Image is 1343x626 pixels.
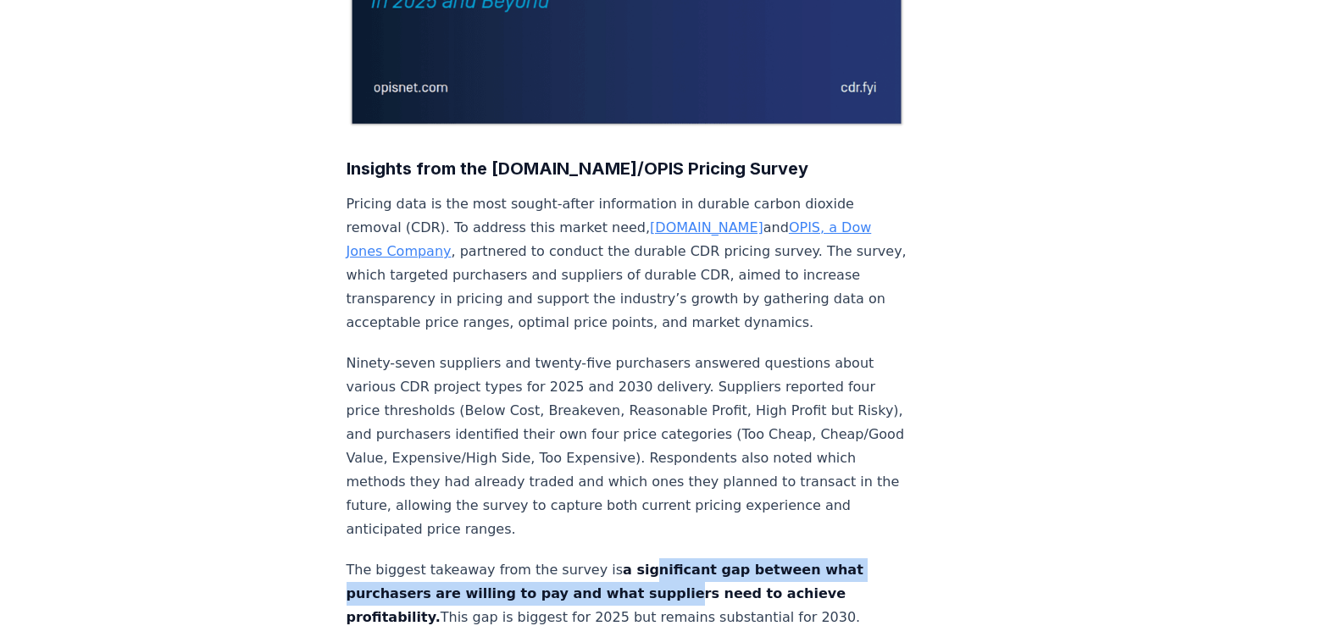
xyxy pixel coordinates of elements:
[347,158,808,179] strong: Insights from the [DOMAIN_NAME]/OPIS Pricing Survey
[347,352,907,541] p: Ninety-seven suppliers and twenty-five purchasers answered questions about various CDR project ty...
[650,219,763,235] a: [DOMAIN_NAME]
[347,562,863,625] strong: a significant gap between what purchasers are willing to pay and what suppliers need to achieve p...
[347,192,907,335] p: Pricing data is the most sought-after information in durable carbon dioxide removal (CDR). To add...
